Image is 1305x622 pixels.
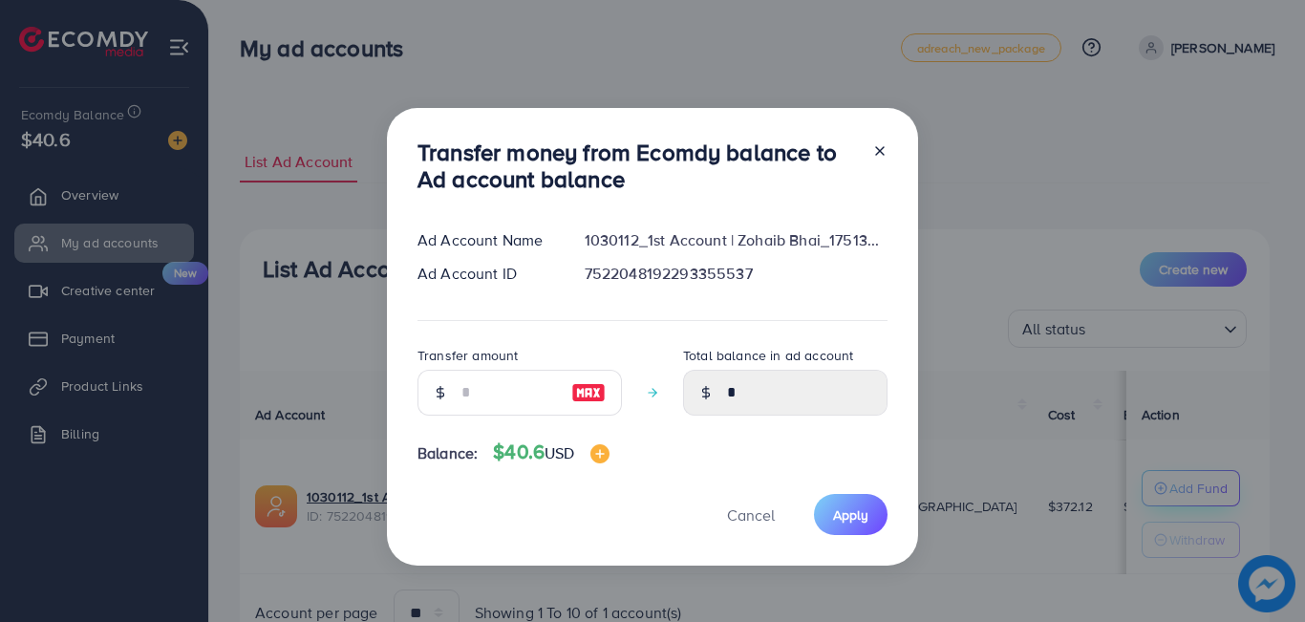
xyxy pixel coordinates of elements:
[493,440,609,464] h4: $40.6
[402,263,569,285] div: Ad Account ID
[402,229,569,251] div: Ad Account Name
[545,442,574,463] span: USD
[417,442,478,464] span: Balance:
[683,346,853,365] label: Total balance in ad account
[569,263,903,285] div: 7522048192293355537
[569,229,903,251] div: 1030112_1st Account | Zohaib Bhai_1751363330022
[703,494,799,535] button: Cancel
[727,504,775,525] span: Cancel
[833,505,868,525] span: Apply
[571,381,606,404] img: image
[814,494,888,535] button: Apply
[417,139,857,194] h3: Transfer money from Ecomdy balance to Ad account balance
[590,444,610,463] img: image
[417,346,518,365] label: Transfer amount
